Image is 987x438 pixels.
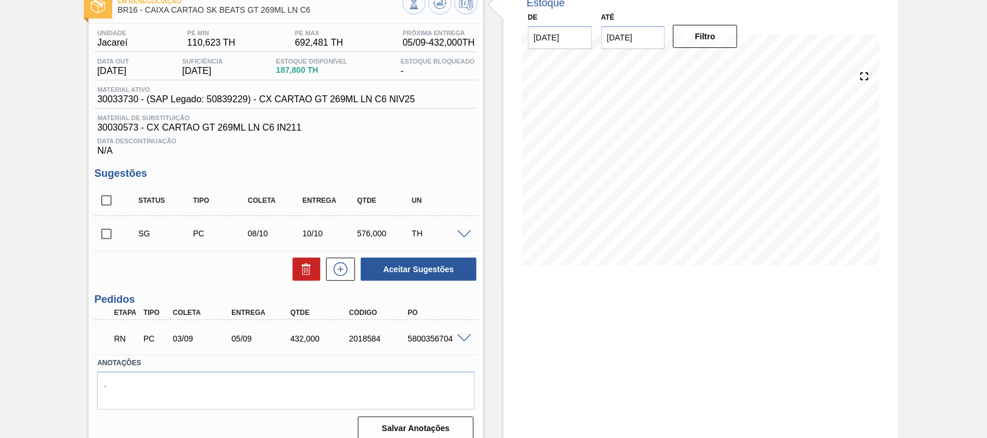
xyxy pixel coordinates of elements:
[287,258,320,281] div: Excluir Sugestões
[97,138,475,144] span: Data Descontinuação
[228,309,294,317] div: Entrega
[398,58,478,76] div: -
[190,229,250,238] div: Pedido de Compra
[300,196,360,205] div: Entrega
[295,38,343,48] span: 692,481 TH
[182,66,223,76] span: [DATE]
[409,196,469,205] div: UN
[97,355,475,372] label: Anotações
[97,29,127,36] span: Unidade
[601,13,615,21] label: Até
[245,229,305,238] div: 08/10/2025
[111,309,141,317] div: Etapa
[135,196,195,205] div: Status
[405,309,470,317] div: PO
[673,25,737,48] button: Filtro
[601,26,666,49] input: dd/mm/yyyy
[245,196,305,205] div: Coleta
[287,309,353,317] div: Qtde
[276,66,347,75] span: 187,800 TH
[295,29,343,36] span: PE MAX
[528,13,538,21] label: De
[409,229,469,238] div: TH
[117,6,402,14] span: BR16 - CAIXA CARTAO SK BEATS GT 269ML LN C6
[97,38,127,48] span: Jacareí
[228,334,294,343] div: 05/09/2025
[190,196,250,205] div: Tipo
[111,326,141,351] div: Em renegociação
[300,229,360,238] div: 10/10/2025
[402,38,475,48] span: 05/09 - 432,000 TH
[94,133,478,156] div: N/A
[170,334,235,343] div: 03/09/2025
[97,58,129,65] span: Data out
[354,229,415,238] div: 576,000
[528,26,592,49] input: dd/mm/yyyy
[97,86,415,93] span: Material ativo
[97,372,475,410] textarea: .
[405,334,470,343] div: 5800356704
[401,58,475,65] span: Estoque Bloqueado
[187,29,235,36] span: PE MIN
[170,309,235,317] div: Coleta
[182,58,223,65] span: Suficiência
[141,334,171,343] div: Pedido de Compra
[361,258,476,281] button: Aceitar Sugestões
[402,29,475,36] span: Próxima Entrega
[94,168,478,180] h3: Sugestões
[114,334,138,343] p: RN
[346,334,412,343] div: 2018584
[346,309,412,317] div: Código
[355,257,478,282] div: Aceitar Sugestões
[97,114,475,121] span: Material de Substituição
[287,334,353,343] div: 432,000
[141,309,171,317] div: Tipo
[97,123,475,133] span: 30030573 - CX CARTAO GT 269ML LN C6 IN211
[135,229,195,238] div: Sugestão Criada
[94,294,478,306] h3: Pedidos
[97,94,415,105] span: 30033730 - (SAP Legado: 50839229) - CX CARTAO GT 269ML LN C6 NIV25
[187,38,235,48] span: 110,623 TH
[320,258,355,281] div: Nova sugestão
[276,58,347,65] span: Estoque Disponível
[354,196,415,205] div: Qtde
[97,66,129,76] span: [DATE]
